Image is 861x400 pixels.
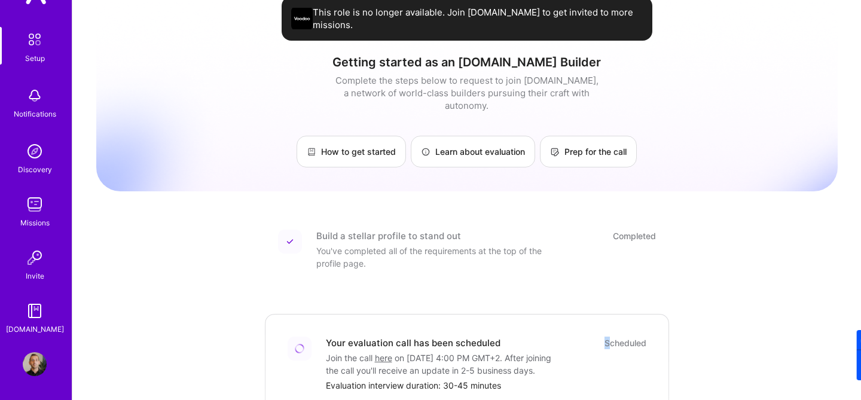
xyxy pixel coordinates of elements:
img: Learn about evaluation [421,147,430,157]
div: Join the call on [DATE] 4:00 PM GMT+2 . After joining the call you'll receive an update in 2-5 bu... [326,352,565,377]
img: User Avatar [23,352,47,376]
div: Completed [613,230,656,242]
div: You've completed all of the requirements at the top of the profile page. [316,245,555,270]
img: Loading [294,343,305,355]
div: Discovery [18,163,52,176]
span: This role is no longer available. Join [DOMAIN_NAME] to get invited to more missions. [313,6,643,31]
h1: Getting started as an [DOMAIN_NAME] Builder [96,55,838,69]
div: Notifications [14,108,56,120]
div: [DOMAIN_NAME] [6,323,64,335]
img: teamwork [23,193,47,216]
img: bell [23,84,47,108]
div: Your evaluation call has been scheduled [326,337,500,349]
img: discovery [23,139,47,163]
img: guide book [23,299,47,323]
a: Learn about evaluation [411,136,535,167]
img: Completed [286,238,294,245]
div: Setup [25,52,45,65]
div: Evaluation interview duration: 30-45 minutes [326,379,646,392]
a: here [375,353,392,363]
img: How to get started [307,147,316,157]
img: Prep for the call [550,147,560,157]
div: Invite [26,270,44,282]
div: Missions [20,216,50,229]
a: User Avatar [20,352,50,376]
div: Complete the steps below to request to join [DOMAIN_NAME], a network of world-class builders purs... [332,74,602,112]
a: Prep for the call [540,136,637,167]
div: Scheduled [604,337,646,349]
div: Build a stellar profile to stand out [316,230,461,242]
img: Company Logo [291,8,313,29]
img: Invite [23,246,47,270]
img: setup [22,27,47,52]
a: How to get started [297,136,406,167]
